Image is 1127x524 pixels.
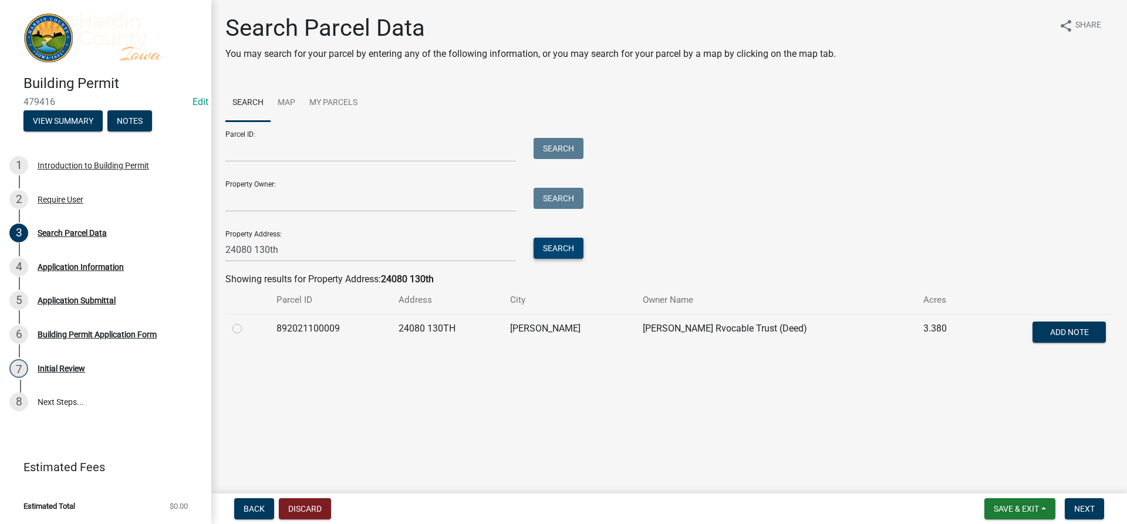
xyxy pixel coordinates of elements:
button: Save & Exit [984,498,1055,519]
th: Parcel ID [269,286,391,314]
a: Map [271,84,302,122]
i: share [1059,19,1073,33]
button: View Summary [23,110,103,131]
td: 24080 130TH [392,314,503,353]
div: 3 [9,224,28,242]
span: Add Note [1050,327,1088,336]
div: Showing results for Property Address: [225,272,1113,286]
div: Introduction to Building Permit [38,161,149,170]
div: 5 [9,291,28,310]
span: Back [244,504,265,513]
th: City [503,286,636,314]
wm-modal-confirm: Summary [23,117,103,127]
wm-modal-confirm: Edit Application Number [193,96,208,107]
button: Back [234,498,274,519]
span: Save & Exit [994,504,1039,513]
h4: Building Permit [23,75,202,92]
h1: Search Parcel Data [225,14,836,42]
div: Application Information [38,263,124,271]
div: 6 [9,325,28,344]
div: 8 [9,393,28,411]
img: Hardin County, Iowa [23,12,193,63]
strong: 24080 130th [381,273,434,285]
span: Estimated Total [23,502,75,510]
div: Application Submittal [38,296,116,305]
a: Search [225,84,271,122]
button: shareShare [1050,14,1111,37]
div: Search Parcel Data [38,229,107,237]
button: Next [1065,498,1104,519]
a: Estimated Fees [9,455,193,479]
td: 892021100009 [269,314,391,353]
th: Owner Name [636,286,916,314]
div: Building Permit Application Form [38,330,157,339]
button: Add Note [1032,322,1106,343]
button: Search [534,238,583,259]
p: You may search for your parcel by entering any of the following information, or you may search fo... [225,47,836,61]
button: Search [534,138,583,159]
div: 2 [9,190,28,209]
div: 1 [9,156,28,175]
div: 7 [9,359,28,378]
span: Share [1075,19,1101,33]
wm-modal-confirm: Notes [107,117,152,127]
button: Search [534,188,583,209]
td: [PERSON_NAME] Rvocable Trust (Deed) [636,314,916,353]
div: Require User [38,195,83,204]
span: $0.00 [170,502,188,510]
div: 4 [9,258,28,276]
button: Discard [279,498,331,519]
th: Acres [916,286,976,314]
div: Initial Review [38,364,85,373]
td: 3.380 [916,314,976,353]
span: 479416 [23,96,188,107]
th: Address [392,286,503,314]
a: My Parcels [302,84,365,122]
td: [PERSON_NAME] [503,314,636,353]
a: Edit [193,96,208,107]
span: Next [1074,504,1095,513]
button: Notes [107,110,152,131]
